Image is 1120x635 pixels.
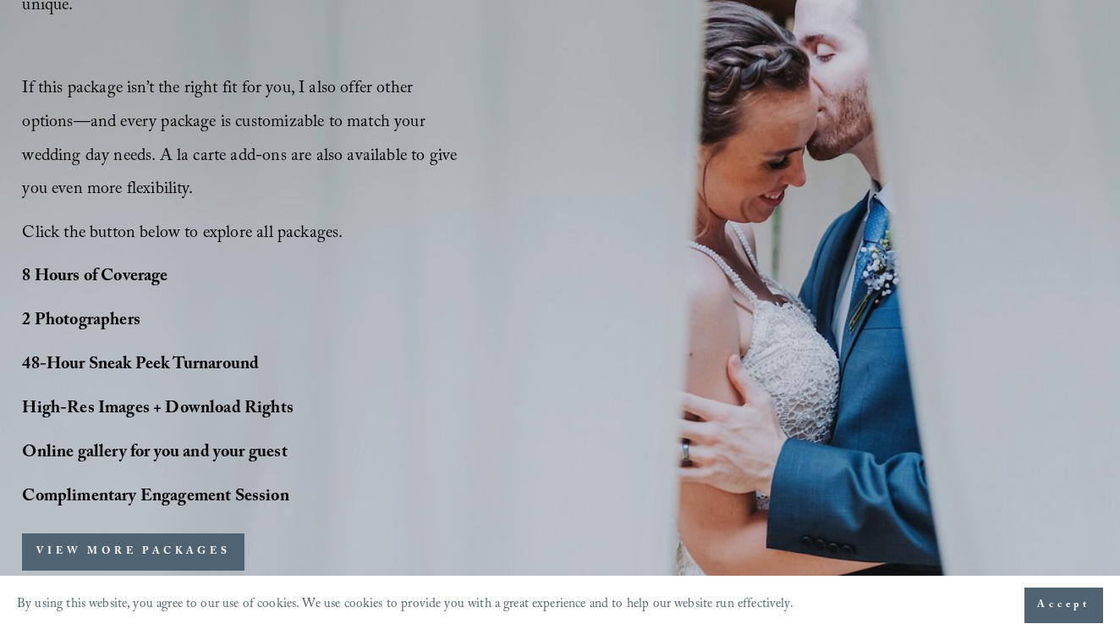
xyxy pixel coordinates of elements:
strong: 48-Hour Sneak Peek Turnaround [22,351,259,380]
strong: Online gallery for you and your guest [22,439,287,468]
span: Accept [1037,597,1090,614]
span: Click the button below to explore all packages. [22,220,343,249]
span: If this package isn’t the right fit for you, I also offer other options—and every package is cust... [22,75,461,206]
strong: Complimentary Engagement Session [22,483,288,512]
strong: High-Res Images + Download Rights [22,395,294,424]
button: VIEW MORE PACKAGES [22,533,244,571]
strong: 2 Photographers [22,307,140,336]
p: By using this website, you agree to our use of cookies. We use cookies to provide you with a grea... [17,593,793,618]
strong: 8 Hours of Coverage [22,263,167,292]
button: Accept [1024,588,1103,623]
